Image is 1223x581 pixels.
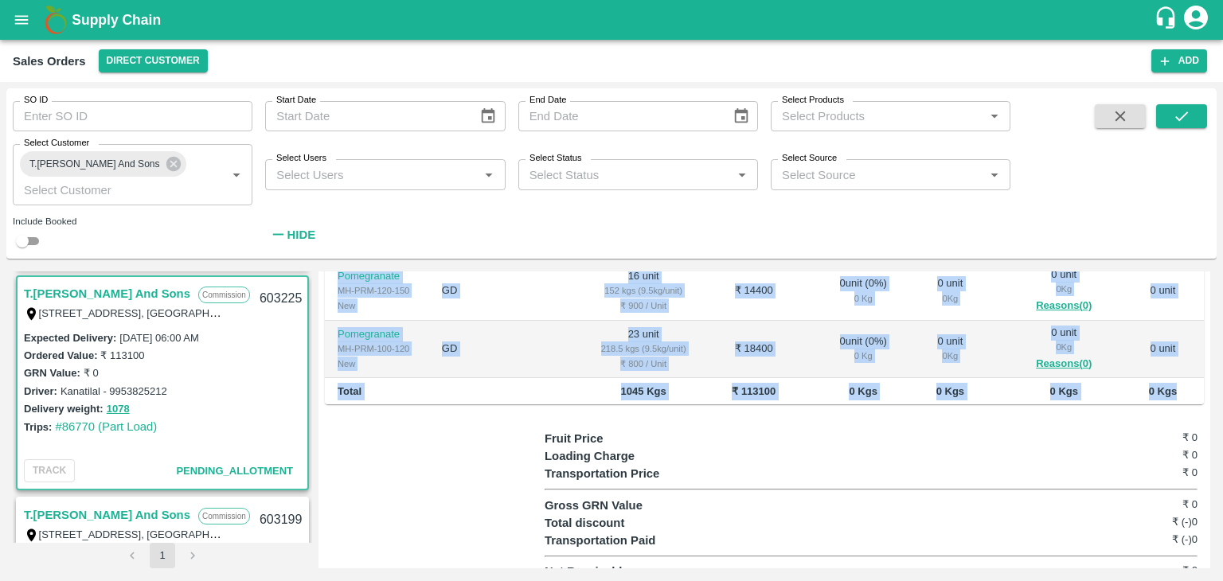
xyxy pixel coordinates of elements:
[621,385,666,397] b: 1045 Kgs
[24,421,52,433] label: Trips:
[24,385,57,397] label: Driver:
[934,334,966,364] div: 0 unit
[1019,326,1109,373] div: 0 unit
[732,165,752,185] button: Open
[984,106,1005,127] button: Open
[703,263,806,321] td: ₹ 14400
[117,543,208,568] nav: pagination navigation
[100,349,144,361] label: ₹ 113100
[1088,532,1198,548] h6: ₹ (-)0
[24,349,97,361] label: Ordered Value:
[276,94,316,107] label: Start Date
[1088,465,1198,481] h6: ₹ 0
[597,283,690,298] div: 152 kgs (9.5kg/unit)
[726,101,756,131] button: Choose date
[39,306,522,319] label: [STREET_ADDRESS], [GEOGRAPHIC_DATA], [GEOGRAPHIC_DATA], 221007, [GEOGRAPHIC_DATA]
[703,321,806,379] td: ₹ 18400
[429,263,584,321] td: GD
[107,400,130,419] button: 1078
[338,385,361,397] b: Total
[1088,447,1198,463] h6: ₹ 0
[545,447,708,465] p: Loading Charge
[24,137,89,150] label: Select Customer
[338,341,416,356] div: MH-PRM-100-120
[265,221,319,248] button: Hide
[1122,321,1204,379] td: 0 unit
[732,385,776,397] b: ₹ 113100
[597,341,690,356] div: 218.5 kgs (9.5kg/unit)
[226,165,247,185] button: Open
[936,385,964,397] b: 0 Kgs
[13,101,252,131] input: Enter SO ID
[1151,49,1207,72] button: Add
[13,51,86,72] div: Sales Orders
[287,228,315,241] strong: Hide
[597,298,690,313] div: ₹ 900 / Unit
[818,291,908,306] div: 0 Kg
[1154,6,1182,34] div: customer-support
[782,94,844,107] label: Select Products
[1088,430,1198,446] h6: ₹ 0
[276,152,326,165] label: Select Users
[545,430,708,447] p: Fruit Price
[1019,340,1109,354] div: 0 Kg
[584,321,703,379] td: 23 unit
[1019,297,1109,315] button: Reasons(0)
[1019,282,1109,296] div: 0 Kg
[1182,3,1210,37] div: account of current user
[338,298,416,313] div: New
[39,528,522,540] label: [STREET_ADDRESS], [GEOGRAPHIC_DATA], [GEOGRAPHIC_DATA], 221007, [GEOGRAPHIC_DATA]
[84,367,99,379] label: ₹ 0
[984,165,1005,185] button: Open
[198,508,250,524] p: Commission
[338,327,416,342] p: Pomegranate
[782,152,837,165] label: Select Source
[61,385,167,397] label: Kanatilal - 9953825212
[24,403,104,415] label: Delivery weight:
[429,321,584,379] td: GD
[176,465,293,477] span: Pending_Allotment
[545,563,708,580] p: Net Receivables
[818,349,908,363] div: 0 Kg
[13,214,252,228] div: Include Booked
[479,165,499,185] button: Open
[72,12,161,28] b: Supply Chain
[119,332,198,344] label: [DATE] 06:00 AM
[265,101,467,131] input: Start Date
[529,152,582,165] label: Select Status
[1122,263,1204,321] td: 0 unit
[40,4,72,36] img: logo
[529,94,566,107] label: End Date
[18,179,201,200] input: Select Customer
[545,465,708,482] p: Transportation Price
[24,367,80,379] label: GRN Value:
[270,164,474,185] input: Select Users
[1019,267,1109,315] div: 0 unit
[545,514,708,532] p: Total discount
[1149,385,1177,397] b: 0 Kgs
[198,287,250,303] p: Commission
[597,357,690,371] div: ₹ 800 / Unit
[24,283,190,304] a: T.[PERSON_NAME] And Sons
[818,334,908,364] div: 0 unit ( 0 %)
[150,543,175,568] button: page 1
[20,151,186,177] div: T.[PERSON_NAME] And Sons
[545,532,708,549] p: Transportation Paid
[1088,514,1198,530] h6: ₹ (-)0
[818,276,908,306] div: 0 unit ( 0 %)
[24,94,48,107] label: SO ID
[934,276,966,306] div: 0 unit
[338,357,416,371] div: New
[545,497,708,514] p: Gross GRN Value
[523,164,727,185] input: Select Status
[1050,385,1078,397] b: 0 Kgs
[55,420,157,433] a: #86770 (Part Load)
[72,9,1154,31] a: Supply Chain
[934,291,966,306] div: 0 Kg
[250,280,311,318] div: 603225
[776,164,979,185] input: Select Source
[849,385,877,397] b: 0 Kgs
[518,101,720,131] input: End Date
[1019,355,1109,373] button: Reasons(0)
[473,101,503,131] button: Choose date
